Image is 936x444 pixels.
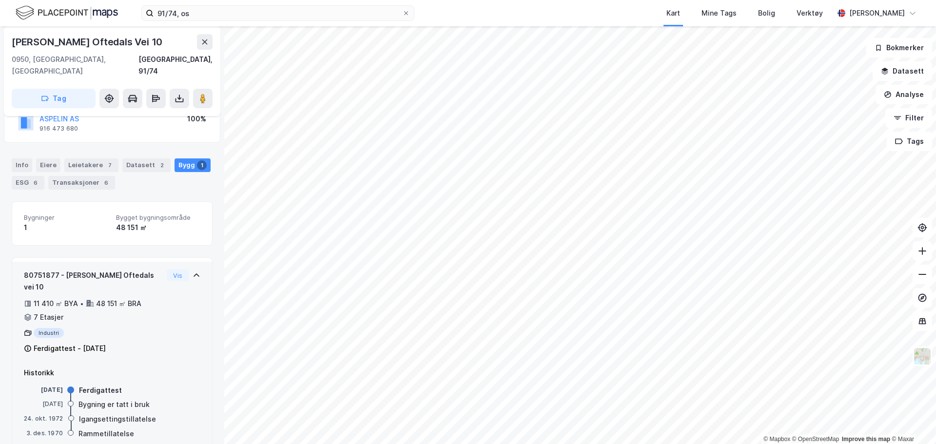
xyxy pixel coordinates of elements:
button: Vis [167,270,189,281]
div: Leietakere [64,158,118,172]
a: OpenStreetMap [792,436,839,443]
div: ESG [12,176,44,190]
div: • [80,300,84,308]
div: Datasett [122,158,171,172]
div: Kart [666,7,680,19]
iframe: Chat Widget [887,397,936,444]
div: 6 [31,178,40,188]
div: Verktøy [797,7,823,19]
button: Filter [885,108,932,128]
div: 3. des. 1970 [24,429,63,438]
div: Mine Tags [702,7,737,19]
div: Info [12,158,32,172]
div: 48 151 ㎡ BRA [96,298,141,309]
div: [DATE] [24,400,63,408]
div: Ferdigattest [79,385,122,396]
div: Igangsettingstillatelse [79,413,156,425]
div: Rammetillatelse [78,428,134,440]
div: 48 151 ㎡ [116,222,200,233]
div: Eiere [36,158,60,172]
div: 1 [24,222,108,233]
button: Tag [12,89,96,108]
div: [PERSON_NAME] [849,7,905,19]
a: Mapbox [763,436,790,443]
div: 916 473 680 [39,125,78,133]
div: Ferdigattest - [DATE] [34,343,106,354]
div: Bolig [758,7,775,19]
div: [DATE] [24,386,63,394]
button: Datasett [873,61,932,81]
img: logo.f888ab2527a4732fd821a326f86c7f29.svg [16,4,118,21]
img: Z [913,347,932,366]
div: Transaksjoner [48,176,115,190]
span: Bygget bygningsområde [116,213,200,222]
div: 7 Etasjer [34,311,63,323]
div: Bygg [175,158,211,172]
div: [PERSON_NAME] Oftedals Vei 10 [12,34,164,50]
button: Analyse [876,85,932,104]
input: Søk på adresse, matrikkel, gårdeiere, leietakere eller personer [154,6,402,20]
a: Improve this map [842,436,890,443]
div: 1 [197,160,207,170]
div: 7 [105,160,115,170]
div: 2 [157,160,167,170]
div: 24. okt. 1972 [24,414,63,423]
button: Tags [887,132,932,151]
div: 80751877 - [PERSON_NAME] Oftedals vei 10 [24,270,163,293]
span: Bygninger [24,213,108,222]
div: 0950, [GEOGRAPHIC_DATA], [GEOGRAPHIC_DATA] [12,54,138,77]
div: 100% [187,113,206,125]
div: [GEOGRAPHIC_DATA], 91/74 [138,54,213,77]
div: Historikk [24,367,200,379]
button: Bokmerker [866,38,932,58]
div: 6 [101,178,111,188]
div: 11 410 ㎡ BYA [34,298,78,309]
div: Bygning er tatt i bruk [78,399,150,410]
